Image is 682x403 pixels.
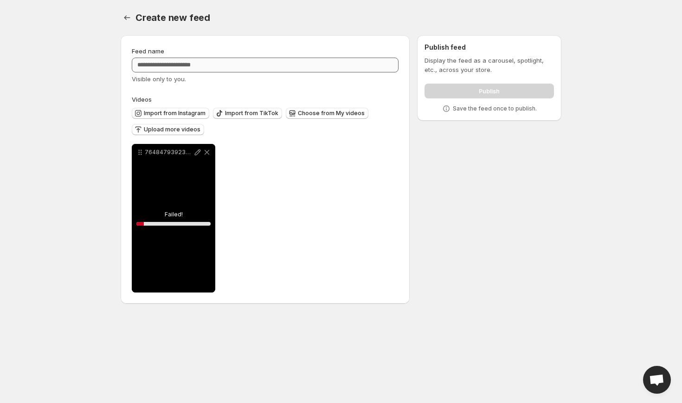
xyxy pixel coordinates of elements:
span: Choose from My videos [298,110,365,117]
span: Create new feed [135,12,210,23]
button: Choose from My videos [286,108,368,119]
p: 764847939235370.mp4 [145,149,193,156]
span: Feed name [132,47,164,55]
span: Upload more videos [144,126,200,133]
span: Import from TikTok [225,110,278,117]
button: Upload more videos [132,124,204,135]
span: Visible only to you. [132,75,186,83]
h2: Publish feed [425,43,554,52]
a: Open chat [643,366,671,394]
p: Save the feed once to publish. [453,105,537,112]
button: Import from Instagram [132,108,209,119]
span: Import from Instagram [144,110,206,117]
button: Settings [121,11,134,24]
button: Import from TikTok [213,108,282,119]
span: Videos [132,96,152,103]
p: Display the feed as a carousel, spotlight, etc., across your store. [425,56,554,74]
